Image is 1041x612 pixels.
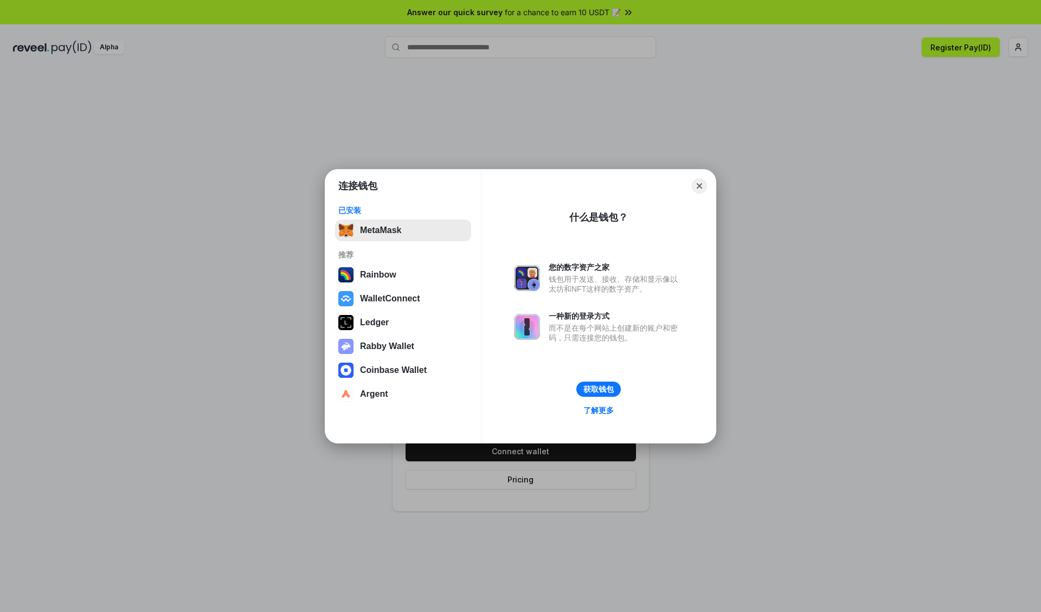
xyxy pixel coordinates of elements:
[335,220,471,241] button: MetaMask
[569,211,628,224] div: 什么是钱包？
[360,389,388,399] div: Argent
[335,359,471,381] button: Coinbase Wallet
[577,403,620,417] a: 了解更多
[583,384,614,394] div: 获取钱包
[360,226,401,235] div: MetaMask
[549,274,683,294] div: 钱包用于发送、接收、存储和显示像以太坊和NFT这样的数字资产。
[338,223,354,238] img: svg+xml,%3Csvg%20fill%3D%22none%22%20height%3D%2233%22%20viewBox%3D%220%200%2035%2033%22%20width%...
[338,386,354,402] img: svg+xml,%3Csvg%20width%3D%2228%22%20height%3D%2228%22%20viewBox%3D%220%200%2028%2028%22%20fill%3D...
[338,179,377,192] h1: 连接钱包
[692,178,707,194] button: Close
[335,264,471,286] button: Rainbow
[514,314,540,340] img: svg+xml,%3Csvg%20xmlns%3D%22http%3A%2F%2Fwww.w3.org%2F2000%2Fsvg%22%20fill%3D%22none%22%20viewBox...
[335,336,471,357] button: Rabby Wallet
[360,342,414,351] div: Rabby Wallet
[576,382,621,397] button: 获取钱包
[583,405,614,415] div: 了解更多
[338,267,354,282] img: svg+xml,%3Csvg%20width%3D%22120%22%20height%3D%22120%22%20viewBox%3D%220%200%20120%20120%22%20fil...
[360,365,427,375] div: Coinbase Wallet
[338,363,354,378] img: svg+xml,%3Csvg%20width%3D%2228%22%20height%3D%2228%22%20viewBox%3D%220%200%2028%2028%22%20fill%3D...
[338,250,468,260] div: 推荐
[549,311,683,321] div: 一种新的登录方式
[549,323,683,343] div: 而不是在每个网站上创建新的账户和密码，只需连接您的钱包。
[338,291,354,306] img: svg+xml,%3Csvg%20width%3D%2228%22%20height%3D%2228%22%20viewBox%3D%220%200%2028%2028%22%20fill%3D...
[360,270,396,280] div: Rainbow
[335,288,471,310] button: WalletConnect
[338,339,354,354] img: svg+xml,%3Csvg%20xmlns%3D%22http%3A%2F%2Fwww.w3.org%2F2000%2Fsvg%22%20fill%3D%22none%22%20viewBox...
[360,318,389,327] div: Ledger
[338,315,354,330] img: svg+xml,%3Csvg%20xmlns%3D%22http%3A%2F%2Fwww.w3.org%2F2000%2Fsvg%22%20width%3D%2228%22%20height%3...
[549,262,683,272] div: 您的数字资产之家
[514,265,540,291] img: svg+xml,%3Csvg%20xmlns%3D%22http%3A%2F%2Fwww.w3.org%2F2000%2Fsvg%22%20fill%3D%22none%22%20viewBox...
[360,294,420,304] div: WalletConnect
[335,312,471,333] button: Ledger
[338,205,468,215] div: 已安装
[335,383,471,405] button: Argent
